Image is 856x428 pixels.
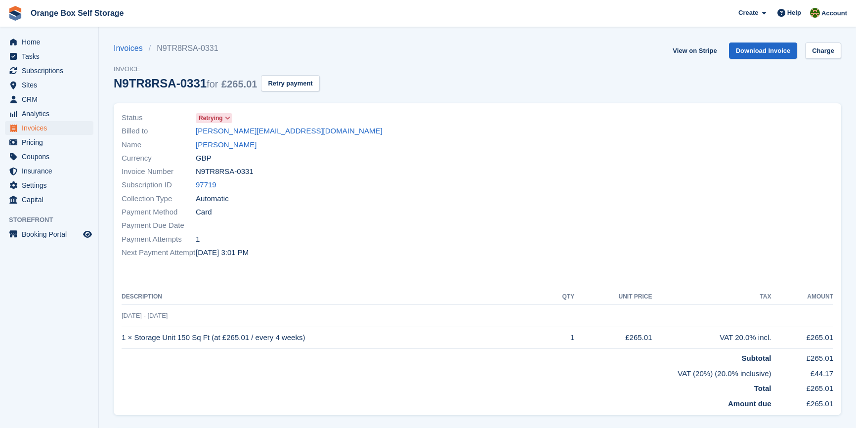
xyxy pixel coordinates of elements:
span: Booking Portal [22,227,81,241]
a: [PERSON_NAME][EMAIL_ADDRESS][DOMAIN_NAME] [196,126,383,137]
a: menu [5,135,93,149]
a: menu [5,107,93,121]
a: menu [5,178,93,192]
span: Status [122,112,196,124]
th: QTY [546,289,574,305]
span: N9TR8RSA-0331 [196,166,254,177]
span: Payment Attempts [122,234,196,245]
a: menu [5,64,93,78]
span: Coupons [22,150,81,164]
nav: breadcrumbs [114,43,320,54]
a: menu [5,193,93,207]
span: Collection Type [122,193,196,205]
span: Pricing [22,135,81,149]
span: Invoices [22,121,81,135]
img: SARAH T [810,8,820,18]
time: 2025-09-04 14:01:25 UTC [196,247,249,258]
td: £265.01 [771,327,833,349]
span: Capital [22,193,81,207]
a: Preview store [82,228,93,240]
span: Subscription ID [122,179,196,191]
span: Subscriptions [22,64,81,78]
span: Insurance [22,164,81,178]
strong: Amount due [728,399,771,408]
span: Help [787,8,801,18]
td: £265.01 [771,394,833,410]
a: 97719 [196,179,216,191]
strong: Total [754,384,771,392]
a: menu [5,150,93,164]
span: Payment Due Date [122,220,196,231]
a: menu [5,49,93,63]
td: VAT (20%) (20.0% inclusive) [122,364,771,380]
span: Retrying [199,114,223,123]
a: Orange Box Self Storage [27,5,128,21]
div: N9TR8RSA-0331 [114,77,257,90]
a: menu [5,92,93,106]
span: Billed to [122,126,196,137]
a: menu [5,227,93,241]
th: Unit Price [574,289,652,305]
a: menu [5,164,93,178]
td: £265.01 [771,379,833,394]
span: Automatic [196,193,229,205]
a: Charge [805,43,841,59]
span: Sites [22,78,81,92]
th: Tax [652,289,771,305]
a: Retrying [196,112,232,124]
img: stora-icon-8386f47178a22dfd0bd8f6a31ec36ba5ce8667c1dd55bd0f319d3a0aa187defe.svg [8,6,23,21]
span: Settings [22,178,81,192]
td: £265.01 [771,349,833,364]
span: for [207,79,218,89]
span: £265.01 [221,79,257,89]
span: Invoice [114,64,320,74]
span: Currency [122,153,196,164]
span: 1 [196,234,200,245]
a: View on Stripe [669,43,721,59]
td: 1 [546,327,574,349]
span: Invoice Number [122,166,196,177]
span: CRM [22,92,81,106]
strong: Subtotal [742,354,771,362]
a: Download Invoice [729,43,798,59]
span: [DATE] - [DATE] [122,312,168,319]
span: Next Payment Attempt [122,247,196,258]
a: Invoices [114,43,149,54]
th: Description [122,289,546,305]
span: Name [122,139,196,151]
td: 1 × Storage Unit 150 Sq Ft (at £265.01 / every 4 weeks) [122,327,546,349]
button: Retry payment [261,75,319,91]
th: Amount [771,289,833,305]
span: Storefront [9,215,98,225]
span: Analytics [22,107,81,121]
span: Payment Method [122,207,196,218]
a: [PERSON_NAME] [196,139,257,151]
span: Tasks [22,49,81,63]
span: Create [738,8,758,18]
td: £265.01 [574,327,652,349]
span: Account [821,8,847,18]
a: menu [5,35,93,49]
a: menu [5,78,93,92]
span: Home [22,35,81,49]
td: £44.17 [771,364,833,380]
span: Card [196,207,212,218]
a: menu [5,121,93,135]
div: VAT 20.0% incl. [652,332,771,343]
span: GBP [196,153,212,164]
